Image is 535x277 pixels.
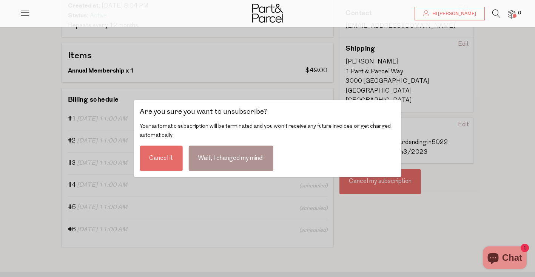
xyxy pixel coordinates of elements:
[252,4,283,23] img: Part&Parcel
[516,10,523,17] span: 0
[140,122,395,140] div: Your automatic subscription will be terminated and you won't receive any future invoices or get c...
[430,11,476,17] span: Hi [PERSON_NAME]
[508,10,515,18] a: 0
[140,106,395,118] div: Are you sure you want to unsubscribe?
[188,146,273,171] div: Wait, I changed my mind!
[481,246,529,271] inbox-online-store-chat: Shopify online store chat
[140,146,182,171] div: Cancel it
[415,7,485,20] a: Hi [PERSON_NAME]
